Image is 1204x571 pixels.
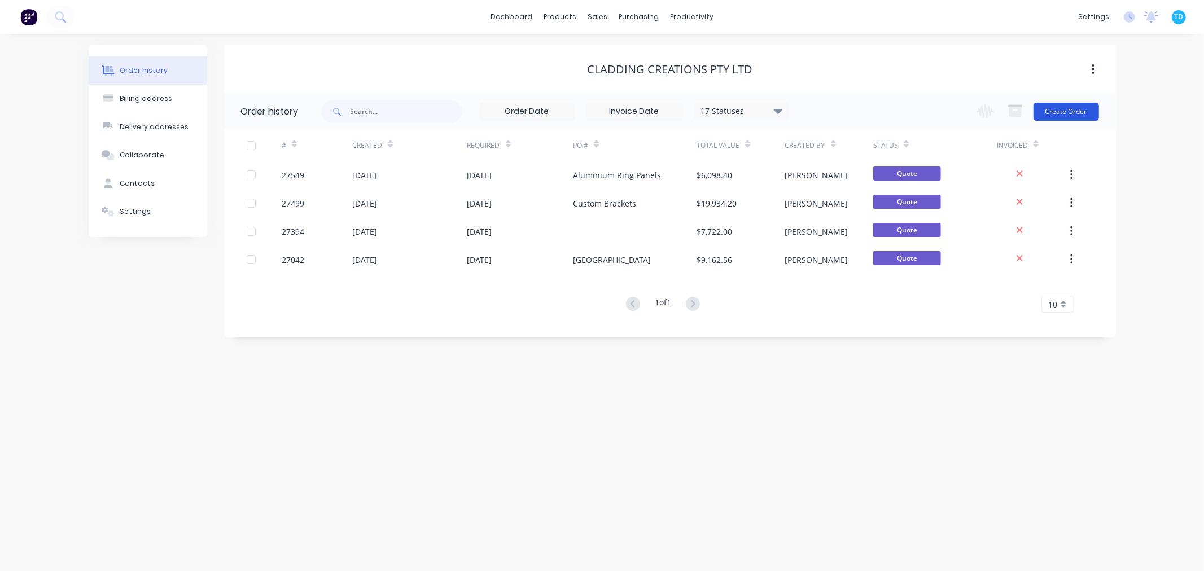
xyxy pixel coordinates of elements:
div: [PERSON_NAME] [785,254,848,266]
button: Delivery addresses [89,113,207,141]
div: Created [352,140,382,151]
div: [DATE] [352,254,377,266]
div: Delivery addresses [120,122,189,132]
div: 17 Statuses [694,105,789,117]
button: Order history [89,56,207,85]
div: $9,162.56 [697,254,732,266]
div: [DATE] [352,169,377,181]
div: Aluminium Ring Panels [573,169,661,181]
div: Total Value [697,140,739,151]
div: sales [582,8,613,25]
div: 27042 [282,254,304,266]
button: Settings [89,197,207,226]
a: dashboard [485,8,538,25]
div: # [282,140,286,151]
input: Order Date [480,103,575,120]
div: # [282,130,352,161]
div: settings [1072,8,1115,25]
span: Quote [873,166,941,181]
div: Billing address [120,94,172,104]
div: Created By [785,130,873,161]
span: TD [1175,12,1184,22]
div: Invoiced [997,140,1028,151]
div: Required [467,130,573,161]
div: PO # [573,140,588,151]
div: $19,934.20 [697,197,737,209]
div: Status [873,140,898,151]
div: [DATE] [352,226,377,238]
div: Total Value [697,130,785,161]
div: 27549 [282,169,304,181]
input: Search... [351,100,462,123]
div: Required [467,140,500,151]
div: Created [352,130,467,161]
input: Invoice Date [587,103,682,120]
div: Order history [241,105,299,118]
div: Settings [120,207,151,217]
div: Invoiced [997,130,1067,161]
div: [DATE] [467,197,492,209]
div: [DATE] [467,226,492,238]
div: $7,722.00 [697,226,732,238]
div: [DATE] [352,197,377,209]
div: purchasing [613,8,664,25]
button: Contacts [89,169,207,197]
div: $6,098.40 [697,169,732,181]
div: [GEOGRAPHIC_DATA] [573,254,651,266]
div: 27499 [282,197,304,209]
div: Order history [120,65,168,76]
div: Change Status [959,81,1014,96]
span: Quote [873,251,941,265]
div: [DATE] [467,254,492,266]
div: [PERSON_NAME] [785,226,848,238]
div: Cladding Creations Pty Ltd [587,63,752,76]
div: [PERSON_NAME] [785,169,848,181]
div: Custom Brackets [573,197,636,209]
img: Factory [20,8,37,25]
div: Contacts [120,178,155,188]
span: Quote [873,195,941,209]
div: Created By [785,140,825,151]
div: [PERSON_NAME] [785,197,848,209]
div: Collaborate [120,150,164,160]
button: Create Order [1034,103,1099,121]
div: 1 of 1 [655,296,671,313]
span: 10 [1049,298,1058,310]
div: PO # [573,130,697,161]
div: products [538,8,582,25]
div: productivity [664,8,719,25]
button: Billing address [89,85,207,113]
div: 27394 [282,226,304,238]
button: Collaborate [89,141,207,169]
span: Quote [873,223,941,237]
div: Status [873,130,997,161]
div: [DATE] [467,169,492,181]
